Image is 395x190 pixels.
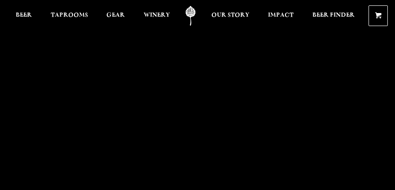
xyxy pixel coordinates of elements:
span: Our Story [211,12,250,19]
a: Beer Finder [312,6,355,26]
a: Our Story [211,6,250,26]
a: Winery [144,6,170,26]
span: Gear [106,12,125,19]
a: Gear [106,6,125,26]
a: Odell Home [180,6,202,26]
span: Beer [16,12,32,19]
a: Impact [268,6,294,26]
a: Beer [16,6,32,26]
span: Impact [268,12,294,19]
span: Winery [144,12,170,19]
a: Taprooms [51,6,88,26]
span: Taprooms [51,12,88,19]
span: Beer Finder [312,12,355,19]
